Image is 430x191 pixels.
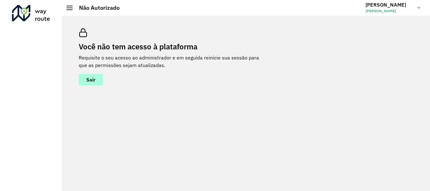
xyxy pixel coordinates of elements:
span: Sair [86,77,95,82]
h3: [PERSON_NAME] [365,2,413,8]
h2: Não Autorizado [73,4,120,11]
p: Requisite o seu acesso ao administrador e em seguida reinicie sua sessão para que as permissões s... [79,54,268,69]
button: button [79,74,103,85]
h2: Você não tem acesso à plataforma [79,42,268,51]
span: [PERSON_NAME] [365,8,413,14]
